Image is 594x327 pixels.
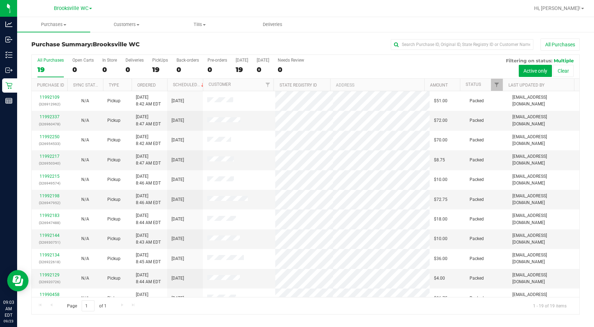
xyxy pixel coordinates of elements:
span: Packed [470,176,484,183]
span: $36.00 [434,255,447,262]
span: Pickup [107,176,121,183]
span: [DATE] 8:42 AM EDT [136,134,161,147]
iframe: Resource center [7,270,29,291]
div: 0 [278,66,304,74]
a: 11992337 [40,114,60,119]
span: Pickup [107,216,121,223]
span: [DATE] 8:43 AM EDT [136,232,161,246]
span: Pickup [107,196,121,203]
span: Pickup [107,117,121,124]
p: (326960478) [36,121,63,128]
inline-svg: Analytics [5,21,12,28]
span: [DATE] [171,157,184,163]
span: $18.00 [434,216,447,223]
button: N/A [81,117,89,124]
span: [EMAIL_ADDRESS][DOMAIN_NAME] [512,114,575,127]
button: N/A [81,275,89,282]
span: [EMAIL_ADDRESS][DOMAIN_NAME] [512,153,575,167]
p: (326920726) [36,279,63,285]
span: Deliveries [253,21,292,28]
inline-svg: Retail [5,82,12,89]
span: Not Applicable [81,296,89,301]
button: N/A [81,157,89,163]
span: [DATE] 8:46 AM EDT [136,173,161,187]
a: 11992217 [40,154,60,159]
a: 11992134 [40,253,60,258]
p: 09/23 [3,318,14,324]
a: Customers [90,17,163,32]
span: Packed [470,235,484,242]
span: [EMAIL_ADDRESS][DOMAIN_NAME] [512,134,575,147]
span: $4.00 [434,275,445,282]
span: [DATE] [171,216,184,223]
span: [DATE] [171,98,184,104]
p: (326954533) [36,140,63,147]
button: Active only [519,65,552,77]
span: [DATE] [171,137,184,144]
a: Status [466,82,481,87]
div: 19 [236,66,248,74]
span: Pickup [107,255,121,262]
span: Brooksville WC [54,5,88,11]
p: (326912962) [36,101,63,108]
div: Deliveries [126,58,144,63]
button: N/A [81,98,89,104]
span: Packed [470,137,484,144]
span: Not Applicable [81,118,89,123]
th: Address [330,79,424,91]
a: 11992183 [40,213,60,218]
span: Not Applicable [81,98,89,103]
a: Filter [491,79,503,91]
span: [DATE] [171,295,184,302]
span: Customers [91,21,163,28]
span: Packed [470,295,484,302]
h3: Purchase Summary: [31,41,214,48]
button: N/A [81,196,89,203]
span: $72.75 [434,196,447,203]
span: [DATE] [171,235,184,242]
span: [DATE] 8:47 AM EDT [136,114,161,127]
button: N/A [81,176,89,183]
div: 0 [126,66,144,74]
a: Customer [209,82,231,87]
inline-svg: Inventory [5,51,12,58]
span: Pickup [107,98,121,104]
inline-svg: Outbound [5,67,12,74]
a: Deliveries [236,17,309,32]
div: 0 [102,66,117,74]
span: Multiple [554,58,574,63]
span: [DATE] [171,117,184,124]
span: [DATE] 8:47 AM EDT [136,153,161,167]
div: 19 [37,66,64,74]
input: Search Purchase ID, Original ID, State Registry ID or Customer Name... [391,39,533,50]
div: Needs Review [278,58,304,63]
span: Packed [470,117,484,124]
div: All Purchases [37,58,64,63]
p: 09:03 AM EDT [3,299,14,318]
div: [DATE] [236,58,248,63]
span: Packed [470,196,484,203]
span: Packed [470,275,484,282]
a: 11992215 [40,174,60,179]
span: Tills [164,21,236,28]
span: [EMAIL_ADDRESS][DOMAIN_NAME] [512,212,575,226]
a: 11992144 [40,233,60,238]
inline-svg: Reports [5,97,12,104]
div: [DATE] [257,58,269,63]
span: [DATE] [171,196,184,203]
div: Back-orders [176,58,199,63]
span: Not Applicable [81,197,89,202]
span: $51.00 [434,98,447,104]
span: [EMAIL_ADDRESS][DOMAIN_NAME] [512,232,575,246]
p: (326947952) [36,199,63,206]
span: 1 - 19 of 19 items [527,300,572,311]
span: Packed [470,255,484,262]
span: Not Applicable [81,137,89,142]
span: [DATE] [171,275,184,282]
input: 1 [82,300,94,311]
span: Packed [470,216,484,223]
span: Filtering on status: [506,58,552,63]
span: [DATE] [171,176,184,183]
span: $72.00 [434,117,447,124]
span: Packed [470,157,484,163]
